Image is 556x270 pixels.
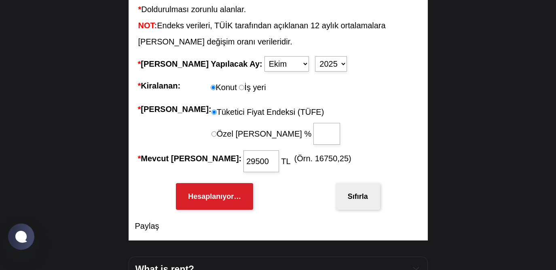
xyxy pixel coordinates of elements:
label: İş yeri [239,79,266,95]
label: [PERSON_NAME]: [138,101,211,145]
label: Özel [PERSON_NAME] % [217,127,342,141]
input: Tüketici Fiyat Endeksi (TÜFE) [211,110,217,115]
div: Doldurulması zorunlu alanlar. Endeks verileri, TÜİK tarafından açıklanan 12 aylık ortalamalara [P... [138,1,418,50]
label: [PERSON_NAME] Yapılacak Ay: [138,56,262,72]
em: NOT: [138,21,157,30]
input: İş yeri [239,85,244,90]
input: Özel [PERSON_NAME] % [313,123,340,145]
label: Mevcut [PERSON_NAME]: [138,150,242,172]
span: (Örn. 16750,25) [293,150,351,172]
label: Konut [211,78,237,95]
label: Tüketici Fiyat Endeksi (TÜFE) [211,101,342,123]
input: Konut [211,85,216,90]
fieldset: TL [241,150,290,172]
button: Sıfırla [336,183,380,210]
a: Paylaş [135,221,159,230]
label: Kiralanan: [138,78,211,95]
button: Hesaplanıyor… [176,183,253,210]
